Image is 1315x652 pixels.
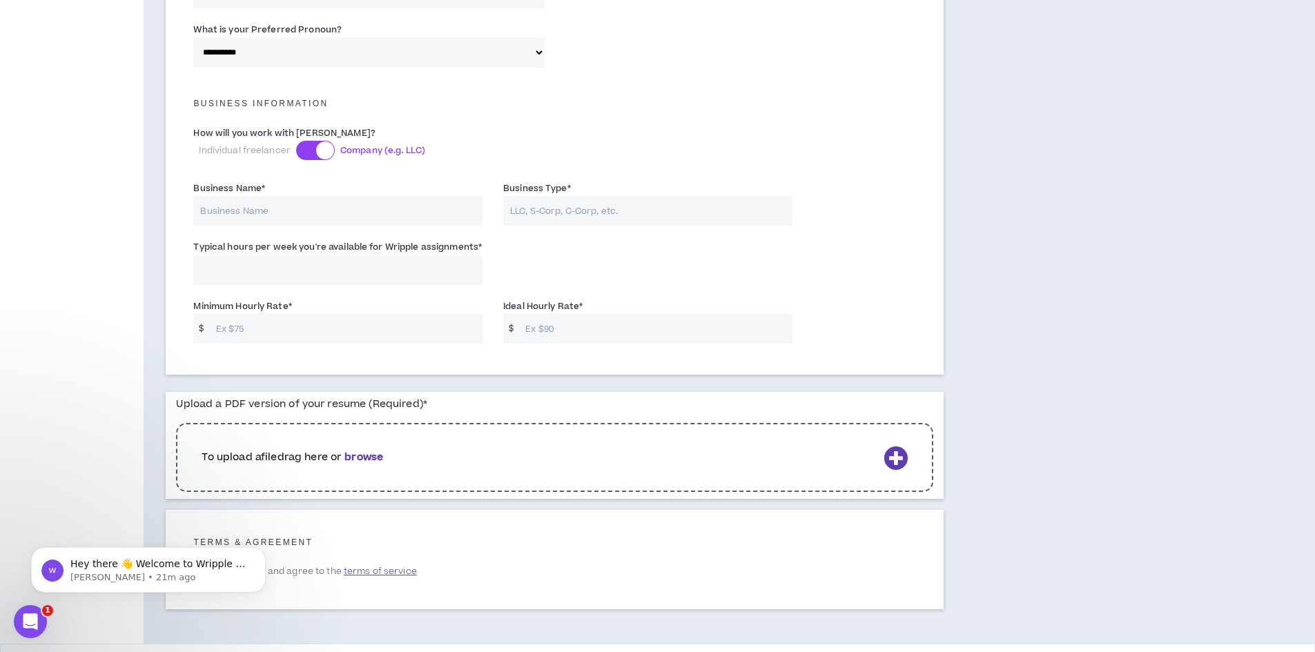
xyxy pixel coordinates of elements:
input: Ex $75 [209,314,483,344]
b: browse [344,450,383,464]
div: To upload afiledrag here orbrowse [176,416,933,499]
h5: Business Information [183,99,926,108]
label: Upload a PDF version of your resume (Required) [176,392,427,416]
label: Business Name [193,177,265,199]
input: LLC, S-Corp, C-Corp, etc. [503,196,792,226]
iframe: Intercom notifications message [10,518,286,615]
span: Individual freelancer [199,144,291,157]
label: Ideal Hourly Rate [503,295,583,317]
p: To upload a file drag here or [202,450,877,465]
span: 1 [42,605,53,616]
span: $ [193,314,209,344]
h5: Terms & Agreement [193,537,916,547]
input: Business Name [193,196,483,226]
label: What is your Preferred Pronoun? [193,19,342,41]
input: Ex $90 [518,314,792,344]
span: terms of service [344,564,417,578]
label: How will you work with [PERSON_NAME]? [193,122,375,144]
span: $ [503,314,519,344]
label: I have read and agree to the [193,561,423,582]
span: Company (e.g. LLC) [340,144,425,157]
label: Typical hours per week you're available for Wripple assignments [193,236,482,258]
iframe: Intercom live chat [14,605,47,638]
label: Minimum Hourly Rate [193,295,291,317]
label: Business Type [503,177,571,199]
